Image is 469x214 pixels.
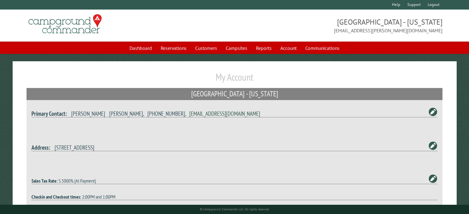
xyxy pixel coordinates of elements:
[126,42,156,54] a: Dashboard
[31,110,67,117] strong: Primary Contact:
[27,88,442,100] h2: [GEOGRAPHIC_DATA] - [US_STATE]
[277,42,300,54] a: Account
[55,143,94,151] span: [STREET_ADDRESS]
[71,110,105,117] span: [PERSON_NAME]
[31,143,50,151] strong: Address:
[147,110,185,117] span: [PHONE_NUMBER]
[31,110,438,117] h4: , ,
[82,194,115,200] span: 2:00PM and 1:00PM
[222,42,251,54] a: Campsites
[189,110,260,117] a: [EMAIL_ADDRESS][DOMAIN_NAME]
[157,42,190,54] a: Reservations
[59,178,96,184] span: 5.5000% (At Payment)
[235,17,442,34] span: [GEOGRAPHIC_DATA] - [US_STATE] [EMAIL_ADDRESS][PERSON_NAME][DOMAIN_NAME]
[191,42,221,54] a: Customers
[31,178,58,184] strong: Sales Tax Rate:
[27,12,104,36] img: Campground Commander
[27,71,442,88] h1: My Account
[31,194,81,200] strong: Checkin and Checkout times:
[200,207,269,211] small: © Campground Commander LLC. All rights reserved.
[252,42,275,54] a: Reports
[109,110,143,117] span: [PERSON_NAME]
[302,42,343,54] a: Communications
